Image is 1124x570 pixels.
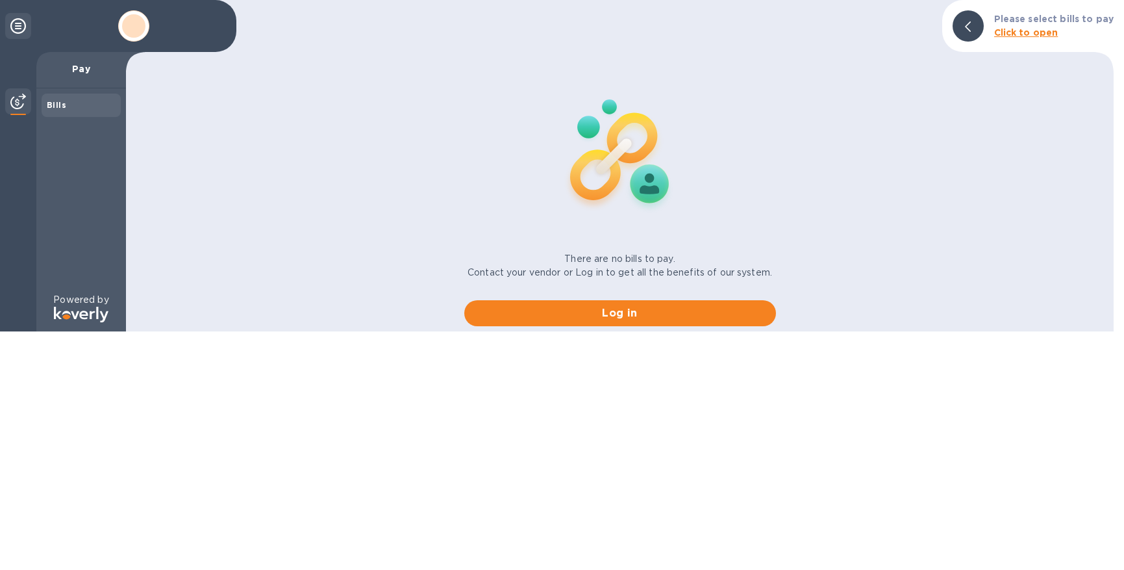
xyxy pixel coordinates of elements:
[53,293,108,307] p: Powered by
[464,300,776,326] button: Log in
[47,62,116,75] p: Pay
[994,27,1058,38] b: Click to open
[47,100,66,110] b: Bills
[468,252,772,279] p: There are no bills to pay. Contact your vendor or Log in to get all the benefits of our system.
[475,305,766,321] span: Log in
[994,14,1114,24] b: Please select bills to pay
[54,307,108,322] img: Logo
